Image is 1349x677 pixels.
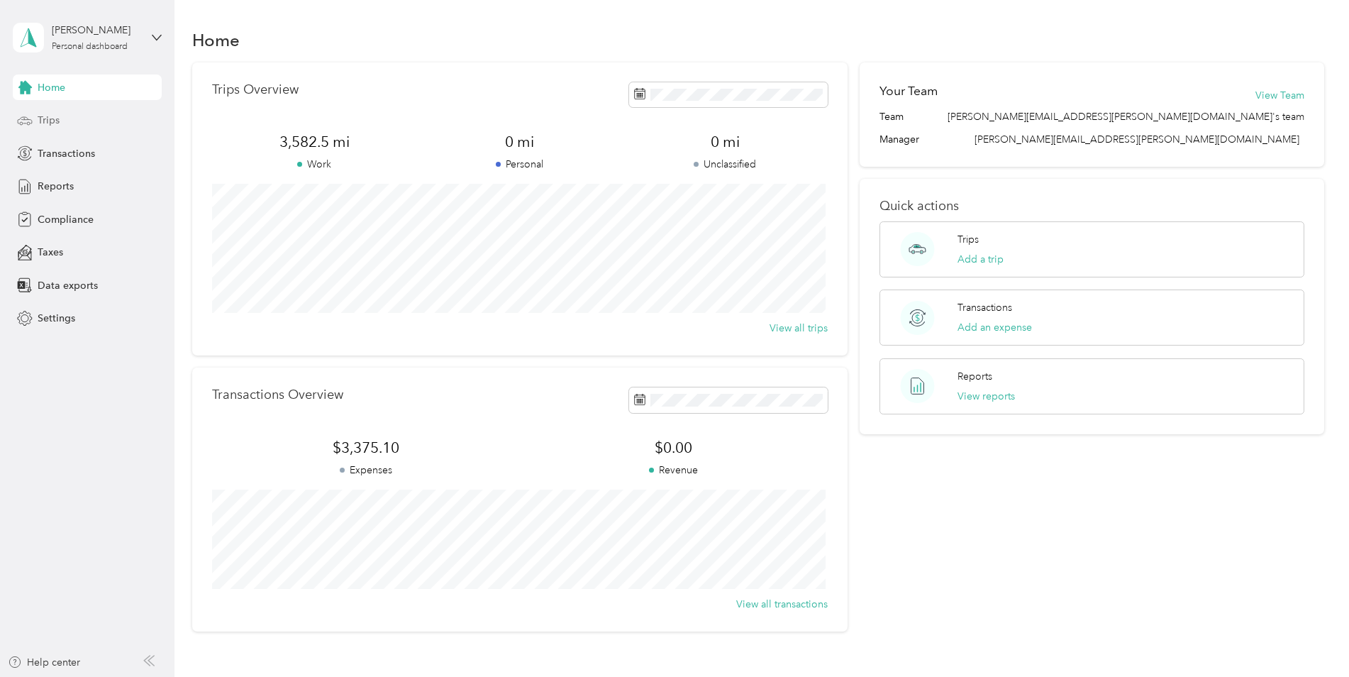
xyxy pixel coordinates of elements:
[520,438,828,458] span: $0.00
[957,300,1012,315] p: Transactions
[879,199,1304,214] p: Quick actions
[623,132,828,152] span: 0 mi
[212,132,417,152] span: 3,582.5 mi
[957,232,979,247] p: Trips
[879,109,904,124] span: Team
[38,80,65,95] span: Home
[879,82,938,100] h2: Your Team
[770,321,828,336] button: View all trips
[212,82,299,97] p: Trips Overview
[623,157,828,172] p: Unclassified
[212,157,417,172] p: Work
[879,132,919,147] span: Manager
[520,463,828,478] p: Revenue
[957,369,992,384] p: Reports
[38,113,60,128] span: Trips
[212,463,520,478] p: Expenses
[957,252,1004,267] button: Add a trip
[38,311,75,326] span: Settings
[38,212,94,227] span: Compliance
[38,278,98,293] span: Data exports
[1255,88,1304,103] button: View Team
[957,389,1015,404] button: View reports
[957,320,1032,335] button: Add an expense
[1270,598,1349,677] iframe: Everlance-gr Chat Button Frame
[38,179,74,194] span: Reports
[52,23,140,38] div: [PERSON_NAME]
[736,597,828,612] button: View all transactions
[212,438,520,458] span: $3,375.10
[417,132,622,152] span: 0 mi
[52,43,128,51] div: Personal dashboard
[417,157,622,172] p: Personal
[192,33,240,48] h1: Home
[38,146,95,161] span: Transactions
[38,245,63,260] span: Taxes
[8,655,80,670] button: Help center
[975,133,1299,145] span: [PERSON_NAME][EMAIL_ADDRESS][PERSON_NAME][DOMAIN_NAME]
[948,109,1304,124] span: [PERSON_NAME][EMAIL_ADDRESS][PERSON_NAME][DOMAIN_NAME]'s team
[212,387,343,402] p: Transactions Overview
